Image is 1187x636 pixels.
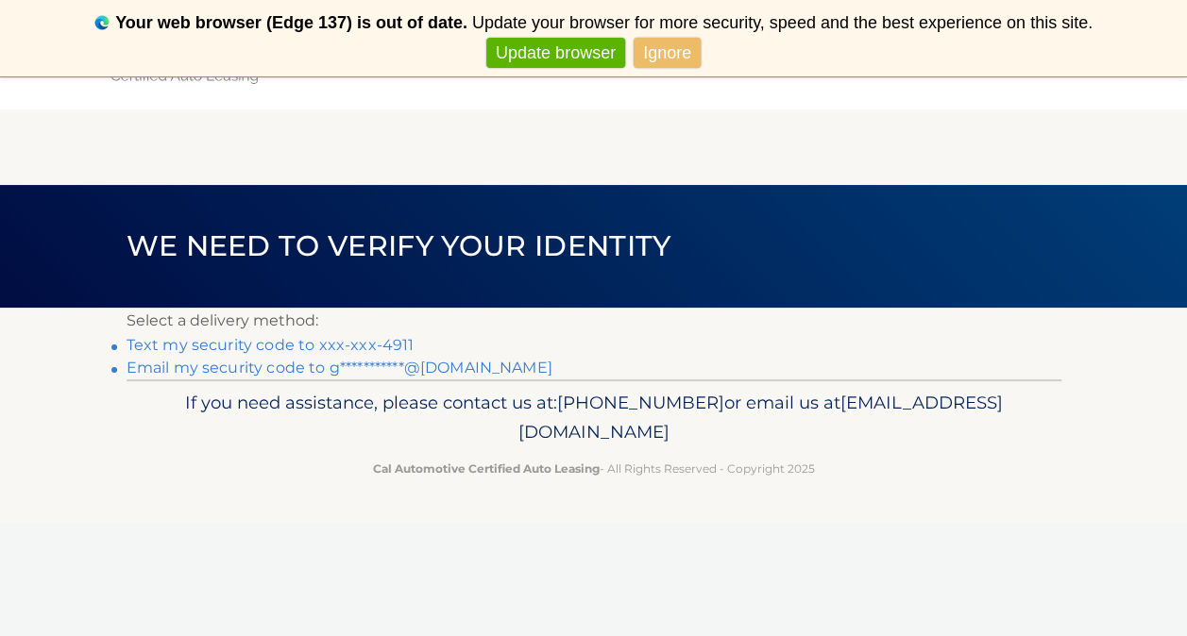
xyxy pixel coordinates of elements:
[127,308,1061,334] p: Select a delivery method:
[486,38,625,69] a: Update browser
[557,392,724,413] span: [PHONE_NUMBER]
[115,13,467,32] b: Your web browser (Edge 137) is out of date.
[127,336,415,354] a: Text my security code to xxx-xxx-4911
[373,461,600,476] strong: Cal Automotive Certified Auto Leasing
[139,388,1049,448] p: If you need assistance, please contact us at: or email us at
[139,459,1049,478] p: - All Rights Reserved - Copyright 2025
[472,13,1093,32] span: Update your browser for more security, speed and the best experience on this site.
[634,38,701,69] a: Ignore
[127,228,671,263] span: We need to verify your identity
